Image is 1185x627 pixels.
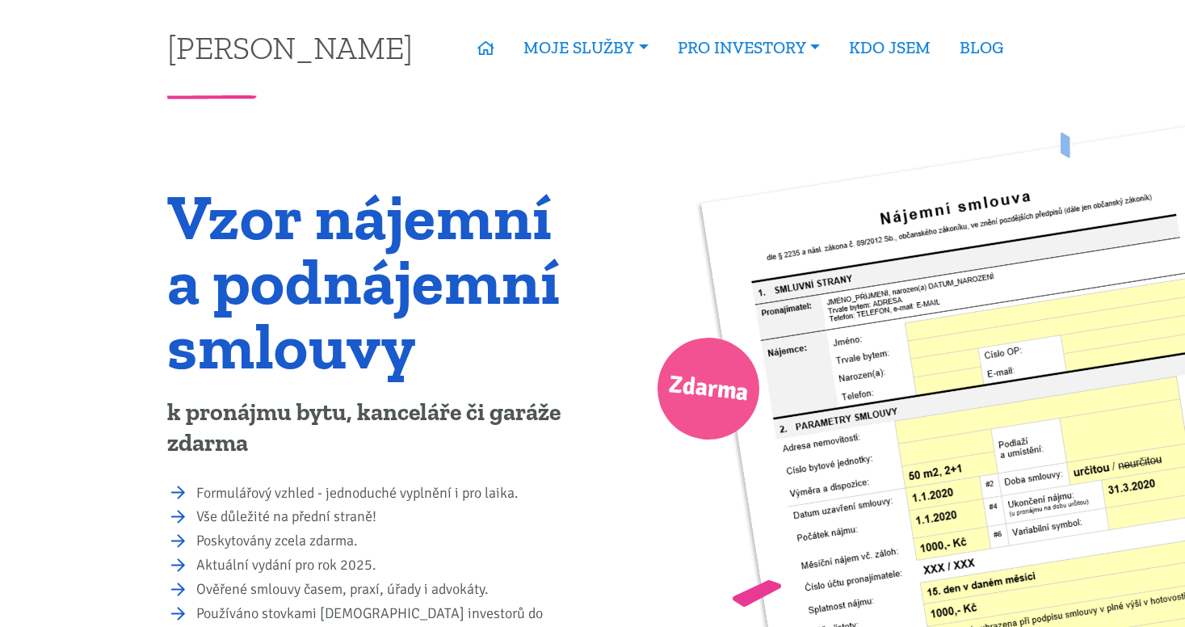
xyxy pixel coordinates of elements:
a: MOJE SLUŽBY [509,29,662,66]
a: BLOG [945,29,1018,66]
li: Poskytovány zcela zdarma. [196,530,582,553]
li: Vše důležité na přední straně! [196,506,582,528]
h1: Vzor nájemní a podnájemní smlouvy [167,184,582,378]
li: Ověřené smlouvy časem, praxí, úřady i advokáty. [196,579,582,601]
li: Aktuální vydání pro rok 2025. [196,554,582,577]
p: k pronájmu bytu, kanceláře či garáže zdarma [167,398,582,459]
a: PRO INVESTORY [663,29,834,66]
a: [PERSON_NAME] [167,32,413,63]
li: Formulářový vzhled - jednoduché vyplnění i pro laika. [196,482,582,505]
a: KDO JSEM [834,29,945,66]
span: Zdarma [666,364,750,414]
